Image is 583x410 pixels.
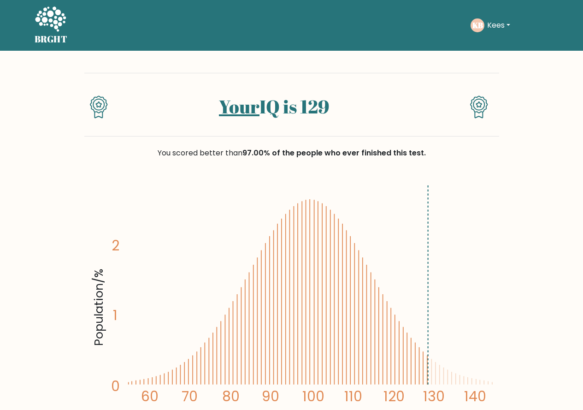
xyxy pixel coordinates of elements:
tspan: 100 [302,387,324,406]
div: You scored better than [84,148,499,159]
tspan: 60 [141,387,158,406]
tspan: 110 [344,387,362,406]
tspan: 70 [182,387,198,406]
h1: IQ is 129 [124,95,424,118]
tspan: 120 [383,387,405,406]
tspan: Population/% [90,269,107,346]
tspan: 80 [222,387,239,406]
a: BRGHT [35,4,68,47]
span: 97.00% of the people who ever finished this test. [242,148,426,158]
tspan: 130 [423,387,445,406]
tspan: 2 [112,236,119,255]
text: KB [472,20,483,30]
button: Kees [484,19,513,31]
tspan: 1 [113,306,118,325]
a: Your [219,94,259,119]
tspan: 0 [111,377,120,396]
tspan: 90 [262,387,279,406]
tspan: 140 [464,387,486,406]
h5: BRGHT [35,34,68,45]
